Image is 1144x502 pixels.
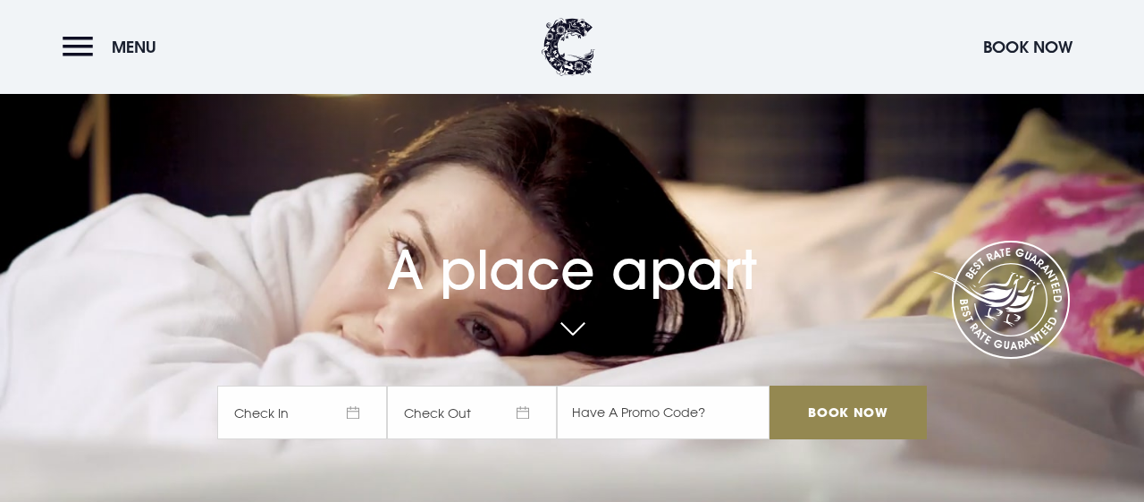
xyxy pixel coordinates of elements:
[63,28,165,66] button: Menu
[387,386,557,439] span: Check Out
[557,386,770,439] input: Have A Promo Code?
[217,207,927,302] h1: A place apart
[217,386,387,439] span: Check In
[974,28,1081,66] button: Book Now
[112,37,156,57] span: Menu
[770,386,927,439] input: Book Now
[542,18,595,76] img: Clandeboye Lodge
